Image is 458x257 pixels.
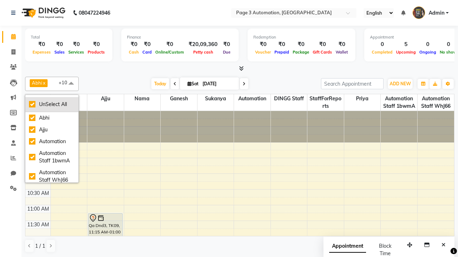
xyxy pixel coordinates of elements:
div: ₹0 [291,40,311,49]
div: ₹0 [141,40,154,49]
div: UnSelect All [29,101,75,108]
span: Sales [53,50,67,55]
span: Card [141,50,154,55]
span: Admin [429,9,444,17]
div: Automation [29,138,75,145]
span: Ongoing [418,50,438,55]
span: Online/Custom [154,50,186,55]
div: 10:30 AM [26,190,50,197]
span: Services [67,50,86,55]
span: ADD NEW [390,81,411,86]
a: x [42,80,45,86]
span: Nama [124,94,161,103]
span: Expenses [31,50,53,55]
div: Stylist [25,94,50,102]
div: ₹0 [53,40,67,49]
span: Today [151,78,169,89]
div: ₹0 [334,40,350,49]
div: ₹0 [220,40,233,49]
span: Appointment [329,240,366,253]
span: Package [291,50,311,55]
div: ₹0 [67,40,86,49]
span: Wallet [334,50,350,55]
span: Completed [370,50,394,55]
button: ADD NEW [388,79,413,89]
span: Voucher [253,50,273,55]
span: 1 / 1 [35,242,45,250]
span: Ganesh [161,94,197,103]
span: Ajju [87,94,124,103]
span: Products [86,50,107,55]
span: +10 [59,80,73,85]
div: ₹0 [273,40,291,49]
div: ₹0 [311,40,334,49]
button: Close [438,240,449,251]
div: 5 [394,40,418,49]
span: Block Time [379,243,391,257]
span: Cash [127,50,141,55]
div: ₹0 [154,40,186,49]
div: Finance [127,34,233,40]
span: Automation [234,94,271,103]
div: 11:00 AM [26,205,50,213]
b: 08047224946 [79,3,110,23]
div: ₹0 [31,40,53,49]
img: logo [18,3,67,23]
div: 11:30 AM [26,221,50,228]
div: ₹0 [127,40,141,49]
span: DINGG Staff [271,94,307,103]
span: Petty cash [191,50,215,55]
span: Automation Staff 1bwmA [381,94,417,111]
span: Due [221,50,232,55]
span: Abhi [32,80,42,86]
div: Ajju [29,126,75,133]
input: 2025-10-04 [200,79,236,89]
span: Sat [186,81,200,86]
span: Abhi [51,94,87,103]
img: Admin [413,6,425,19]
div: Redemption [253,34,350,40]
div: ₹0 [86,40,107,49]
span: Automation Staff WhJ66 [418,94,454,111]
span: Gift Cards [311,50,334,55]
div: ₹20,09,360 [186,40,220,49]
div: ₹0 [253,40,273,49]
span: Upcoming [394,50,418,55]
div: Automation Staff 1bwmA [29,150,75,165]
input: Search Appointment [321,78,384,89]
div: Abhi [29,114,75,122]
span: StaffForReports [307,94,344,111]
span: Priya [344,94,381,103]
div: 0 [370,40,394,49]
div: Total [31,34,107,40]
span: Prepaid [273,50,291,55]
div: Automation Staff WhJ66 [29,169,75,184]
div: 0 [418,40,438,49]
span: Sukanya [198,94,234,103]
